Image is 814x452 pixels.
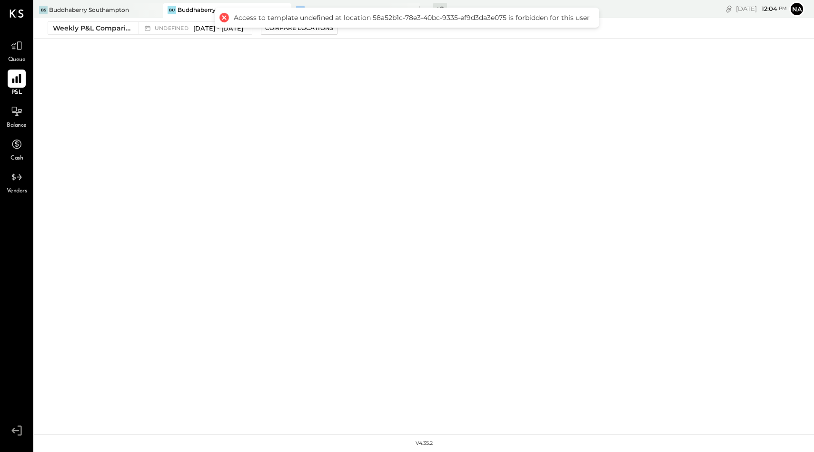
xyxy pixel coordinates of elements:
[296,6,305,14] div: BF
[0,102,33,130] a: Balance
[49,6,129,14] div: Buddhaberry Southampton
[10,154,23,163] span: Cash
[789,1,804,17] button: na
[155,26,191,31] span: undefined
[724,4,734,14] div: copy link
[7,187,27,196] span: Vendors
[7,121,27,130] span: Balance
[261,21,338,35] button: Compare Locations
[265,24,333,32] div: Compare Locations
[234,13,590,22] div: Access to template undefined at location 58a52b1c-78e3-40bc-9335-ef9d3da3e075 is forbidden for th...
[53,23,133,33] div: Weekly P&L Comparison
[8,56,26,64] span: Queue
[11,89,22,97] span: P&L
[433,3,447,15] div: + 0
[0,37,33,64] a: Queue
[0,135,33,163] a: Cash
[306,6,378,14] div: Buddhaberry Food Truck
[193,24,243,33] span: [DATE] - [DATE]
[0,70,33,97] a: P&L
[736,4,787,13] div: [DATE]
[39,6,48,14] div: BS
[0,168,33,196] a: Vendors
[416,440,433,447] div: v 4.35.2
[168,6,176,14] div: Bu
[178,6,216,14] div: Buddhaberry
[48,21,252,35] button: Weekly P&L Comparison undefined[DATE] - [DATE]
